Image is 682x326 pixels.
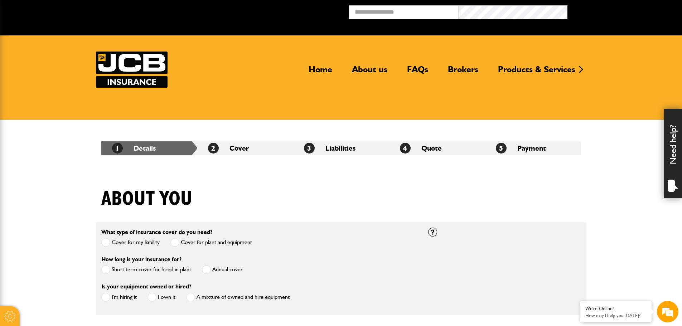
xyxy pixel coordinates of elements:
label: Cover for plant and equipment [170,238,252,247]
a: Products & Services [493,64,581,81]
span: 4 [400,143,411,154]
li: Liabilities [293,141,389,155]
img: JCB Insurance Services logo [96,52,168,88]
a: Brokers [442,64,484,81]
span: 5 [496,143,507,154]
button: Broker Login [567,5,677,16]
label: Cover for my liability [101,238,160,247]
a: Home [303,64,338,81]
label: I'm hiring it [101,293,137,302]
label: What type of insurance cover do you need? [101,229,212,235]
p: How may I help you today? [585,313,646,318]
label: A mixture of owned and hire equipment [186,293,290,302]
h1: About you [101,187,192,211]
a: JCB Insurance Services [96,52,168,88]
label: Short term cover for hired in plant [101,265,191,274]
li: Quote [389,141,485,155]
span: 1 [112,143,123,154]
a: About us [347,64,393,81]
span: 2 [208,143,219,154]
label: How long is your insurance for? [101,257,182,262]
label: Annual cover [202,265,243,274]
div: We're Online! [585,306,646,312]
div: Need help? [664,109,682,198]
a: FAQs [402,64,434,81]
label: Is your equipment owned or hired? [101,284,191,289]
li: Cover [197,141,293,155]
li: Details [101,141,197,155]
span: 3 [304,143,315,154]
label: I own it [147,293,175,302]
li: Payment [485,141,581,155]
